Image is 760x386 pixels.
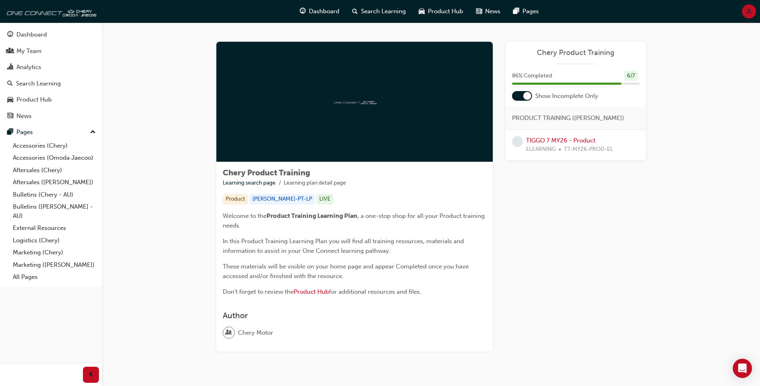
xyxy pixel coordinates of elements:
span: Don't forget to review the [223,288,294,295]
a: Dashboard [3,27,99,42]
a: Aftersales ([PERSON_NAME]) [10,176,99,189]
span: Product Training Learning Plan [266,212,357,219]
span: chart-icon [7,64,13,71]
div: My Team [16,47,42,56]
div: LIVE [316,194,333,205]
a: Chery Product Training [512,48,639,57]
a: TIGGO 7 MY26 - Product [526,137,595,144]
button: Pages [3,125,99,140]
a: pages-iconPages [507,3,545,20]
span: car-icon [419,6,425,16]
span: Welcome to the [223,212,266,219]
img: oneconnect [333,98,377,106]
a: Analytics [3,60,99,75]
div: Search Learning [16,79,61,88]
span: pages-icon [7,129,13,136]
li: Learning plan detail page [284,179,346,188]
a: All Pages [10,271,99,283]
a: Accessories (Omoda Jaecoo) [10,152,99,164]
span: guage-icon [7,31,13,39]
span: for additional resources and files. [329,288,421,295]
a: Product Hub [294,288,329,295]
div: Product Hub [16,95,52,104]
div: Open Intercom Messenger [733,359,752,378]
a: News [3,109,99,124]
a: guage-iconDashboard [293,3,346,20]
a: Bulletins (Chery - AU) [10,189,99,201]
a: Search Learning [3,76,99,91]
span: people-icon [7,48,13,55]
a: Aftersales (Chery) [10,164,99,177]
div: [PERSON_NAME]-PT-LP [250,194,315,205]
a: My Team [3,44,99,59]
button: JL [742,4,756,18]
span: search-icon [352,6,358,16]
span: Search Learning [361,7,406,16]
a: news-iconNews [470,3,507,20]
div: Analytics [16,63,41,72]
a: Marketing ([PERSON_NAME]) [10,259,99,271]
a: Bulletins ([PERSON_NAME] - AU) [10,201,99,222]
a: Logistics (Chery) [10,234,99,247]
div: 6 / 7 [624,71,638,81]
span: JL [746,7,752,16]
span: T7-MY26-PROD-EL [564,145,613,154]
span: Dashboard [309,7,339,16]
span: learningRecordVerb_NONE-icon [512,136,523,147]
span: Product Hub [428,7,463,16]
span: In this Product Training Learning Plan you will find all training resources, materials and inform... [223,238,466,254]
span: user-icon [226,327,232,338]
div: Product [223,194,248,205]
span: Pages [522,7,539,16]
a: External Resources [10,222,99,234]
button: DashboardMy TeamAnalyticsSearch LearningProduct HubNews [3,26,99,125]
span: Show Incomplete Only [535,91,598,101]
span: , a one-stop shop for all your Product training needs. [223,212,486,229]
div: News [16,112,32,121]
span: up-icon [90,127,96,138]
span: guage-icon [300,6,306,16]
span: prev-icon [88,370,94,380]
span: ELEARNING [526,145,556,154]
a: Accessories (Chery) [10,140,99,152]
span: news-icon [476,6,482,16]
span: 86 % Completed [512,71,552,81]
span: PRODUCT TRAINING ([PERSON_NAME]) [512,114,624,123]
h3: Author [223,311,486,320]
div: Dashboard [16,30,47,39]
span: pages-icon [513,6,519,16]
span: These materials will be visible on your home page and appear Completed once you have accessed and... [223,263,470,280]
span: news-icon [7,113,13,120]
span: Chery Motor [238,328,273,337]
a: car-iconProduct Hub [412,3,470,20]
a: Product Hub [3,92,99,107]
span: News [485,7,500,16]
a: search-iconSearch Learning [346,3,412,20]
span: Chery Product Training [223,168,310,177]
span: car-icon [7,96,13,104]
a: Marketing (Chery) [10,246,99,259]
a: Learning search page [223,179,276,186]
div: Pages [16,128,33,137]
img: oneconnect [4,3,96,19]
span: search-icon [7,80,13,87]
